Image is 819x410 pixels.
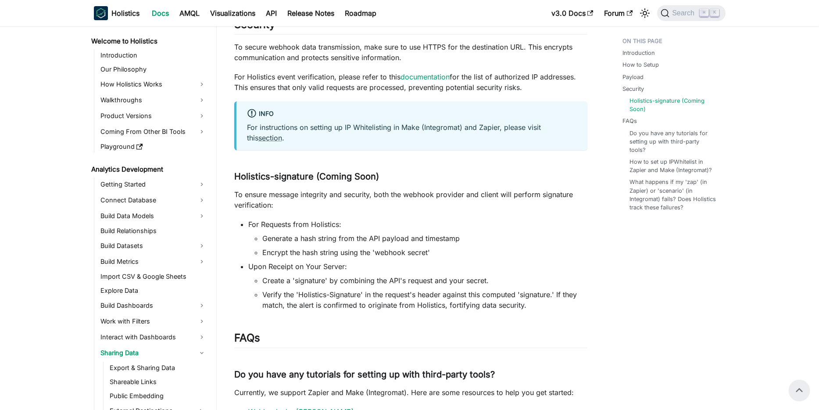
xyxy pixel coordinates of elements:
[98,209,209,223] a: Build Data Models
[262,289,587,310] li: Verify the 'Holistics-Signature' in the request's header against this computed 'signature.' If th...
[98,255,209,269] a: Build Metrics
[85,26,217,410] nav: Docs sidebar
[669,9,700,17] span: Search
[622,85,644,93] a: Security
[282,6,340,20] a: Release Notes
[98,93,209,107] a: Walkthroughs
[262,233,587,244] li: Generate a hash string from the API payload and timestamp
[98,239,209,253] a: Build Datasets
[629,129,717,155] a: Do you have any tutorials for setting up with third-party tools?
[89,35,209,47] a: Welcome to Holistics
[107,376,209,388] a: Shareable Links
[107,390,209,402] a: Public Embedding
[94,6,108,20] img: Holistics
[234,331,587,348] h2: FAQs
[340,6,382,20] a: Roadmap
[710,9,719,17] kbd: K
[98,330,209,344] a: Interact with Dashboards
[98,225,209,237] a: Build Relationships
[599,6,638,20] a: Forum
[262,275,587,286] li: Create a 'signature' by combining the API's request and your secret.
[247,108,577,120] div: info
[107,362,209,374] a: Export & Sharing Data
[98,77,209,91] a: How Holistics Works
[98,346,209,360] a: Sharing Data
[261,6,282,20] a: API
[94,6,139,20] a: HolisticsHolistics
[629,158,717,174] a: How to set up IPWhitelist in Zapier and Make (Integromat)?
[234,171,587,182] h3: Holistics-signature (Coming Soon)
[98,63,209,76] a: Our Philosophy
[98,125,209,139] a: Coming From Other BI Tools
[234,189,587,210] p: To ensure message integrity and security, both the webhook provider and client will perform signa...
[174,6,205,20] a: AMQL
[98,193,209,207] a: Connect Database
[98,299,209,313] a: Build Dashboards
[629,97,717,113] a: Holistics-signature (Coming Soon)
[98,177,209,191] a: Getting Started
[258,133,282,142] a: section
[89,163,209,176] a: Analytics Development
[98,284,209,297] a: Explore Data
[622,49,655,57] a: Introduction
[147,6,174,20] a: Docs
[98,140,209,153] a: Playground
[234,387,587,398] p: Currently, we support Zapier and Make (Integromat). Here are some resources to help you get started:
[247,122,577,143] p: For instructions on setting up IP Whitelisting in Make (Integromat) and Zapier, please visit this .
[98,270,209,283] a: Import CSV & Google Sheets
[248,219,587,258] li: For Requests from Holistics:
[657,5,725,21] button: Search (Command+K)
[234,72,587,93] p: For Holistics event verification, please refer to this for the list of authorized IP addresses. T...
[622,61,659,69] a: How to Setup
[401,72,450,81] a: documentation
[98,109,209,123] a: Product Versions
[234,18,587,35] h2: Security
[700,9,708,17] kbd: ⌘
[98,314,209,328] a: Work with Filters
[638,6,652,20] button: Switch between dark and light mode (currently light mode)
[248,261,587,310] li: Upon Receipt on Your Server:
[789,380,810,401] button: Scroll back to top
[234,369,587,380] h3: Do you have any tutorials for setting up with third-party tools?
[622,73,644,81] a: Payload
[629,178,717,212] a: What happens if my 'zap' (in Zapier) or 'scenario' (in Integromat) fails? Does Holistics track th...
[622,117,637,125] a: FAQs
[262,247,587,258] li: Encrypt the hash string using the 'webhook secret'
[546,6,599,20] a: v3.0 Docs
[98,49,209,61] a: Introduction
[205,6,261,20] a: Visualizations
[234,42,587,63] p: To secure webhook data transmission, make sure to use HTTPS for the destination URL. This encrypt...
[111,8,139,18] b: Holistics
